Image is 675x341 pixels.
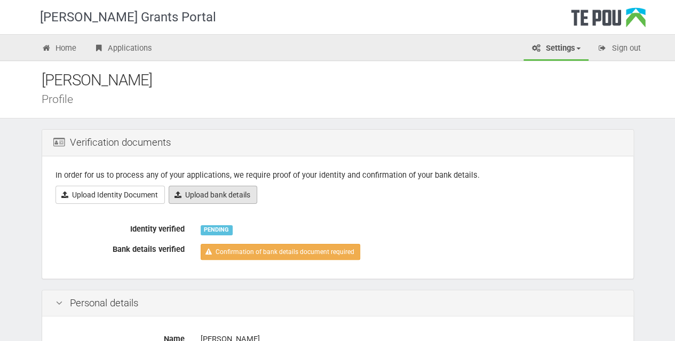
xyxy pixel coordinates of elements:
div: Profile [42,93,650,105]
a: Applications [85,37,160,61]
div: Verification documents [42,130,633,156]
label: Identity verified [47,220,193,235]
p: In order for us to process any of your applications, we require proof of your identity and confir... [55,170,620,181]
div: [PERSON_NAME] [42,69,650,92]
a: Sign out [590,37,649,61]
label: Bank details verified [47,240,193,255]
a: Confirmation of bank details document required [201,244,360,260]
div: PENDING [201,225,233,235]
div: Te Pou Logo [571,7,646,34]
a: Upload Identity Document [55,186,165,204]
a: Home [34,37,85,61]
a: Settings [523,37,589,61]
a: Upload bank details [169,186,257,204]
div: Personal details [42,290,633,317]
